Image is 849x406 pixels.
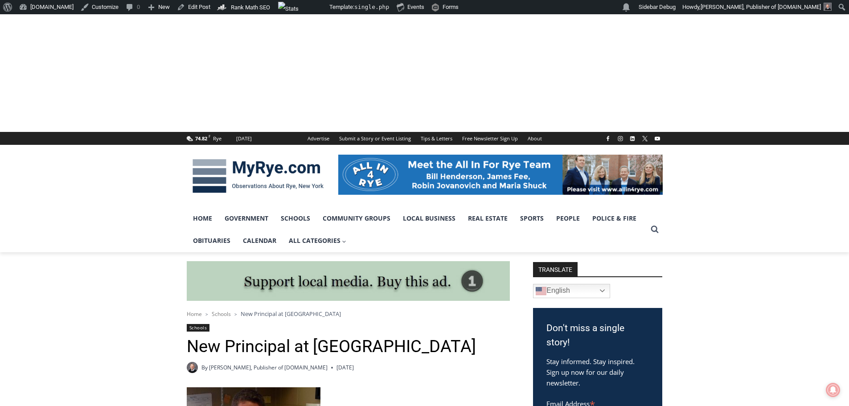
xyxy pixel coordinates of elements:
[514,207,550,230] a: Sports
[209,134,210,139] span: F
[201,363,208,372] span: By
[336,363,354,372] time: [DATE]
[533,284,610,298] a: English
[187,336,510,357] h1: New Principal at [GEOGRAPHIC_DATA]
[546,321,649,349] h3: Don't miss a single story!
[316,207,397,230] a: Community Groups
[627,133,638,144] a: Linkedin
[523,132,547,145] a: About
[209,364,328,371] a: [PERSON_NAME], Publisher of [DOMAIN_NAME]
[701,4,821,10] span: [PERSON_NAME], Publisher of [DOMAIN_NAME]
[187,207,218,230] a: Home
[457,132,523,145] a: Free Newsletter Sign Up
[187,362,198,373] a: Author image
[231,4,270,11] span: Rank Math SEO
[615,133,626,144] a: Instagram
[546,356,649,388] p: Stay informed. Stay inspired. Sign up now for our daily newsletter.
[241,310,341,318] span: New Principal at [GEOGRAPHIC_DATA]
[275,207,316,230] a: Schools
[187,230,237,252] a: Obituaries
[462,207,514,230] a: Real Estate
[187,309,510,318] nav: Breadcrumbs
[397,207,462,230] a: Local Business
[652,133,663,144] a: YouTube
[647,221,663,238] button: View Search Form
[354,4,389,10] span: single.php
[334,132,416,145] a: Submit a Story or Event Listing
[213,135,221,143] div: Rye
[187,310,202,318] a: Home
[195,135,207,142] span: 74.82
[212,310,231,318] a: Schools
[187,324,210,332] a: Schools
[533,262,578,276] strong: TRANSLATE
[205,311,208,317] span: >
[586,207,643,230] a: Police & Fire
[303,132,334,145] a: Advertise
[536,286,546,296] img: en
[640,133,650,144] a: X
[289,236,347,246] span: All Categories
[187,261,510,301] img: support local media, buy this ad
[338,155,663,195] img: All in for Rye
[236,135,252,143] div: [DATE]
[237,230,283,252] a: Calendar
[416,132,457,145] a: Tips & Letters
[278,2,328,12] img: Views over 48 hours. Click for more Jetpack Stats.
[187,207,647,252] nav: Primary Navigation
[550,207,586,230] a: People
[603,133,613,144] a: Facebook
[303,132,547,145] nav: Secondary Navigation
[218,207,275,230] a: Government
[234,311,237,317] span: >
[187,153,329,199] img: MyRye.com
[283,230,353,252] a: All Categories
